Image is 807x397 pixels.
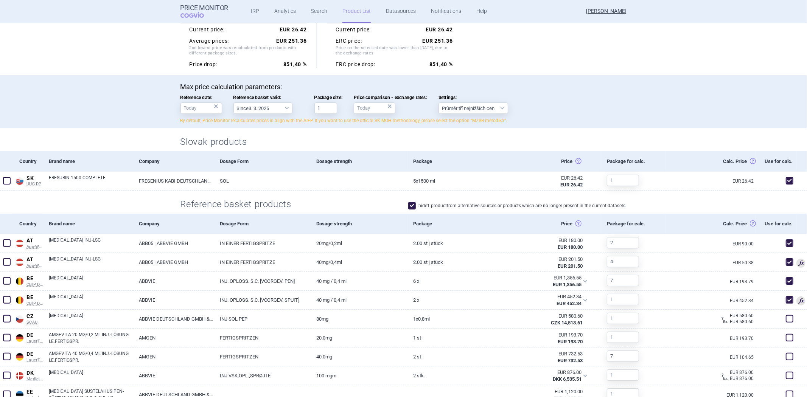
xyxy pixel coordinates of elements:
div: EUR 580.60 [510,313,583,319]
strong: EUR 251.36 [423,38,453,44]
div: Package for calc. [601,151,666,172]
div: Company [133,214,214,234]
img: Germany [16,334,23,342]
a: DKDKMedicinpriser [14,368,43,381]
div: EUR 26.42 [510,175,583,181]
span: 2nd lowest price was recalculated from products with different package sizes. [190,45,307,57]
abbr: Ex-Factory bez DPH zo zdroja [510,313,583,326]
select: Reference basket valid: [233,102,292,114]
a: DEDELauerTaxe CGM [14,330,43,344]
span: Ex. [723,376,728,380]
div: Use for calc. [756,214,796,234]
div: Company [133,151,214,172]
span: Reference date: [180,95,222,100]
a: BEBECBIP DCI [14,274,43,287]
select: Settings: [438,102,508,114]
a: AMGEVITA 40 MG/0,4 ML INJ.-LÖSUNG I.E.FERTIGSPR. [49,350,133,364]
a: 40 mg / 0,4 ml [311,272,408,290]
h2: Slovak products [180,136,627,148]
img: Slovakia [16,177,23,185]
strong: EUR 1,356.55 [553,282,582,287]
a: AMGEN [133,347,214,366]
span: DE [26,351,43,358]
input: 1 [607,313,639,324]
div: Price [504,151,601,172]
a: INJ.VSK,OPL.,SPRØJTE [214,366,311,385]
abbr: Ex-Factory bez DPH zo zdroja [510,175,583,188]
abbr: Ex-Factory bez DPH zo zdroja [510,350,583,364]
a: ABBVIE [133,272,214,290]
a: ABBVIE [133,366,214,385]
a: 2 St [408,347,505,366]
div: Country [14,151,43,172]
a: [MEDICAL_DATA] [49,312,133,326]
span: Apo-Warenv.I [26,244,43,250]
a: EUR 90.00 [732,242,756,246]
a: 2.00 ST | Stück [408,253,505,271]
a: INJ SOL PEP [214,310,311,328]
a: 6 x [408,272,505,290]
div: EUR 876.00 [723,375,756,382]
input: 1 [607,175,639,186]
a: [MEDICAL_DATA] [49,293,133,307]
a: ABBVIE DEUTSCHLAND GMBH & [DOMAIN_NAME], [GEOGRAPHIC_DATA] [133,310,214,328]
div: EUR 876.00DKK 6,535.51 [504,366,592,385]
a: EUR 193.79 [730,279,756,284]
a: INJ. OPLOSS. S.C. [VOORGEV. PEN] [214,272,311,290]
a: 2.00 ST | Stück [408,234,505,253]
div: EUR 201.50 [510,256,583,263]
strong: DKK 6,535.51 [553,376,582,382]
img: Belgium [16,278,23,285]
a: AMGEN [133,329,214,347]
a: 100 mgm [311,366,408,385]
a: AMGEVITA 20 MG/0,2 ML INJ.-LÖSUNG I.E.FERTIGSPR. [49,331,133,345]
span: Used for calculation [796,259,805,268]
abbr: Ex-Factory bez DPH zo zdroja [510,332,583,345]
span: LauerTaxe CGM [26,339,43,344]
a: Price MonitorCOGVIO [180,4,229,19]
strong: ERC price: [336,38,362,45]
div: Dosage Form [214,151,311,172]
strong: Current price: [190,26,225,33]
a: EUR 50.38 [732,261,756,265]
p: By default, Price Monitor recalculates prices in align with the AIFP. If you want to use the offi... [180,118,627,124]
a: FERTIGSPRITZEN [214,347,311,366]
span: CZ [26,313,43,320]
span: BE [26,294,43,301]
span: CBIP DCI [26,301,43,306]
a: ATATApo-Warenv.I [14,255,43,268]
img: Belgium [16,296,23,304]
div: EUR 193.70 [510,332,583,338]
strong: ERC price drop: [336,61,376,68]
div: Brand name [43,151,133,172]
strong: EUR 26.42 [426,26,452,33]
div: EUR 180.00 [510,237,583,244]
div: Dosage strength [311,151,408,172]
img: Austria [16,240,23,247]
strong: EUR 26.42 [560,182,583,188]
span: ? [720,373,725,378]
div: EUR 1,356.55EUR 1,356.55 [504,272,592,291]
span: Price comparison - exchange rates: [354,95,427,100]
input: 1 [607,237,639,248]
a: [MEDICAL_DATA] INJ-LSG [49,237,133,250]
div: Use for calc. [756,151,796,172]
strong: EUR 26.42 [280,26,306,33]
span: Package size: [314,95,343,100]
a: 1X0,8ML [408,310,505,328]
img: Germany [16,353,23,361]
input: 1 [607,332,639,343]
strong: 851,40 % [429,61,453,67]
div: EUR 732.53 [510,350,583,357]
img: Denmark [16,372,23,380]
div: EUR 1,120.00 [510,388,583,395]
a: 40 mg / 0,4 ml [311,291,408,309]
a: EUR 104.65 [730,355,756,360]
div: Package [408,214,505,234]
div: Calc. Price [666,151,756,172]
abbr: Ex-Factory bez DPH zo zdroja [510,256,583,270]
a: 2 x [408,291,505,309]
span: Used for calculation [796,296,805,306]
abbr: Nájdená cena bez odpočtu marže distribútora [510,369,582,383]
input: 1 [607,350,639,362]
